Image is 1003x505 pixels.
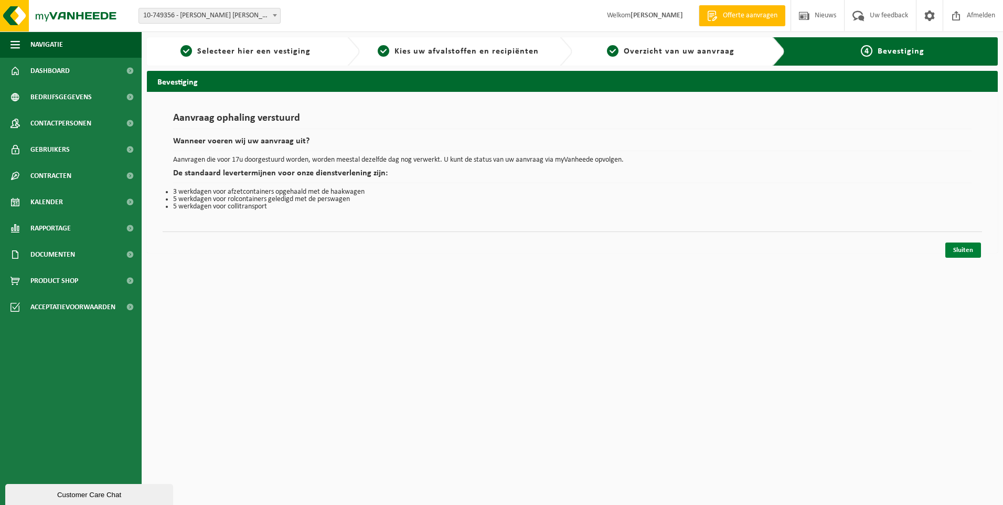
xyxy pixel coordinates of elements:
[578,45,764,58] a: 3Overzicht van uw aanvraag
[631,12,683,19] strong: [PERSON_NAME]
[378,45,389,57] span: 2
[30,294,115,320] span: Acceptatievoorwaarden
[30,31,63,58] span: Navigatie
[945,243,981,258] a: Sluiten
[30,241,75,268] span: Documenten
[138,8,281,24] span: 10-749356 - DIERICKX VISSCHERS - ZELE
[173,137,972,151] h2: Wanneer voeren wij uw aanvraag uit?
[139,8,280,23] span: 10-749356 - DIERICKX VISSCHERS - ZELE
[720,10,780,21] span: Offerte aanvragen
[861,45,872,57] span: 4
[5,482,175,505] iframe: chat widget
[30,136,70,163] span: Gebruikers
[173,169,972,183] h2: De standaard levertermijnen voor onze dienstverlening zijn:
[173,196,972,203] li: 5 werkdagen voor rolcontainers geledigd met de perswagen
[30,163,71,189] span: Contracten
[394,47,539,56] span: Kies uw afvalstoffen en recipiënten
[365,45,552,58] a: 2Kies uw afvalstoffen en recipiënten
[180,45,192,57] span: 1
[30,58,70,84] span: Dashboard
[173,203,972,211] li: 5 werkdagen voor collitransport
[30,215,71,241] span: Rapportage
[173,156,972,164] p: Aanvragen die voor 17u doorgestuurd worden, worden meestal dezelfde dag nog verwerkt. U kunt de s...
[152,45,339,58] a: 1Selecteer hier een vestiging
[173,113,972,129] h1: Aanvraag ophaling verstuurd
[30,110,91,136] span: Contactpersonen
[147,71,998,91] h2: Bevestiging
[30,84,92,110] span: Bedrijfsgegevens
[699,5,785,26] a: Offerte aanvragen
[30,268,78,294] span: Product Shop
[173,188,972,196] li: 3 werkdagen voor afzetcontainers opgehaald met de haakwagen
[30,189,63,215] span: Kalender
[197,47,311,56] span: Selecteer hier een vestiging
[624,47,734,56] span: Overzicht van uw aanvraag
[878,47,924,56] span: Bevestiging
[607,45,618,57] span: 3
